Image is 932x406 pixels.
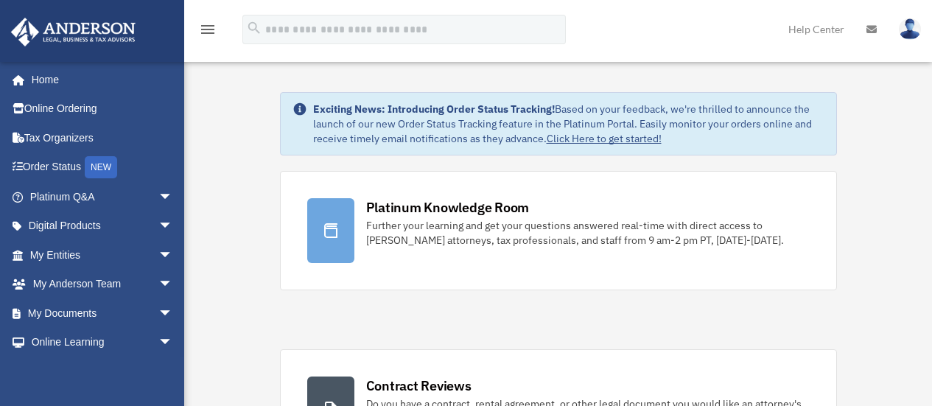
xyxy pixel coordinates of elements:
[158,328,188,358] span: arrow_drop_down
[10,211,195,241] a: Digital Productsarrow_drop_down
[246,20,262,36] i: search
[199,26,217,38] a: menu
[10,94,195,124] a: Online Ordering
[10,270,195,299] a: My Anderson Teamarrow_drop_down
[313,102,555,116] strong: Exciting News: Introducing Order Status Tracking!
[10,328,195,357] a: Online Learningarrow_drop_down
[366,377,472,395] div: Contract Reviews
[158,211,188,242] span: arrow_drop_down
[10,182,195,211] a: Platinum Q&Aarrow_drop_down
[199,21,217,38] i: menu
[313,102,824,146] div: Based on your feedback, we're thrilled to announce the launch of our new Order Status Tracking fe...
[158,270,188,300] span: arrow_drop_down
[10,153,195,183] a: Order StatusNEW
[158,182,188,212] span: arrow_drop_down
[547,132,662,145] a: Click Here to get started!
[10,123,195,153] a: Tax Organizers
[10,298,195,328] a: My Documentsarrow_drop_down
[158,298,188,329] span: arrow_drop_down
[85,156,117,178] div: NEW
[899,18,921,40] img: User Pic
[280,171,837,290] a: Platinum Knowledge Room Further your learning and get your questions answered real-time with dire...
[158,240,188,270] span: arrow_drop_down
[7,18,140,46] img: Anderson Advisors Platinum Portal
[10,240,195,270] a: My Entitiesarrow_drop_down
[366,218,810,248] div: Further your learning and get your questions answered real-time with direct access to [PERSON_NAM...
[366,198,530,217] div: Platinum Knowledge Room
[10,65,188,94] a: Home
